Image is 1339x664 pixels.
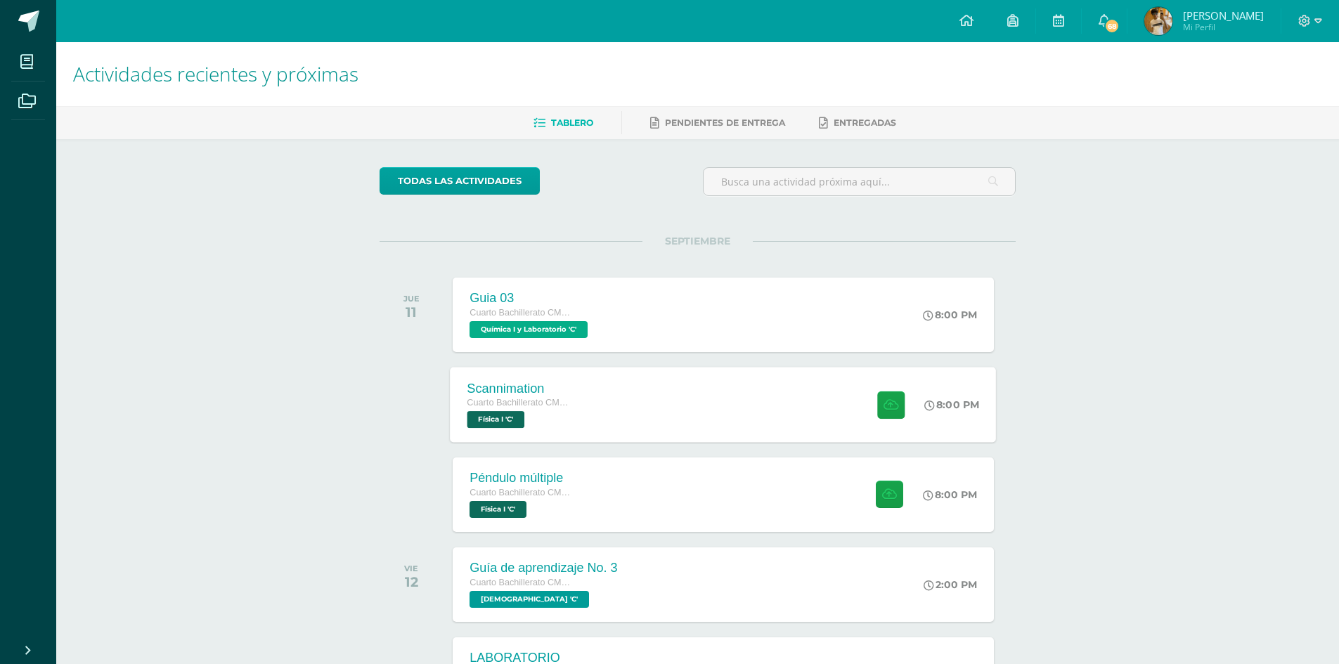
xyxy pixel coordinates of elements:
[819,112,896,134] a: Entregadas
[467,398,574,408] span: Cuarto Bachillerato CMP Bachillerato en CCLL con Orientación en Computación
[404,573,418,590] div: 12
[650,112,785,134] a: Pendientes de entrega
[467,411,525,428] span: Física I 'C'
[403,304,420,320] div: 11
[404,564,418,573] div: VIE
[380,167,540,195] a: todas las Actividades
[533,112,593,134] a: Tablero
[470,291,591,306] div: Guia 03
[470,321,588,338] span: Química I y Laboratorio 'C'
[470,578,575,587] span: Cuarto Bachillerato CMP Bachillerato en CCLL con Orientación en Computación
[403,294,420,304] div: JUE
[470,471,575,486] div: Péndulo múltiple
[704,168,1015,195] input: Busca una actividad próxima aquí...
[1144,7,1172,35] img: 13d87e030a04d2da55f0aa14a998dcf0.png
[1183,8,1264,22] span: [PERSON_NAME]
[1183,21,1264,33] span: Mi Perfil
[470,561,617,575] div: Guía de aprendizaje No. 3
[470,591,589,608] span: Biblia 'C'
[923,488,977,501] div: 8:00 PM
[470,488,575,497] span: Cuarto Bachillerato CMP Bachillerato en CCLL con Orientación en Computación
[551,117,593,128] span: Tablero
[834,117,896,128] span: Entregadas
[470,308,575,318] span: Cuarto Bachillerato CMP Bachillerato en CCLL con Orientación en Computación
[925,398,980,411] div: 8:00 PM
[923,308,977,321] div: 8:00 PM
[73,60,358,87] span: Actividades recientes y próximas
[924,578,977,591] div: 2:00 PM
[1104,18,1120,34] span: 68
[642,235,753,247] span: SEPTIEMBRE
[665,117,785,128] span: Pendientes de entrega
[467,381,574,396] div: Scannimation
[470,501,526,518] span: Física I 'C'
